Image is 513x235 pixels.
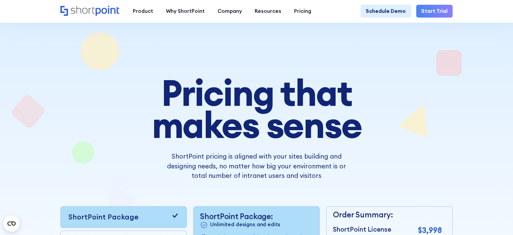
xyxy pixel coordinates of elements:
a: Company [211,5,248,18]
p: ShortPoint License [333,225,391,234]
a: Product [126,5,160,18]
div: Product [133,7,153,15]
a: Pricing [288,5,318,18]
button: Open CMP widget [3,215,20,232]
div: Why ShortPoint [166,7,205,15]
a: Home [60,6,120,17]
div: Company [218,7,242,15]
a: Why ShortPoint [160,5,211,18]
p: ShortPoint Package: [200,212,313,221]
p: ShortPoint Package [68,212,139,222]
h1: Pricing that makes sense [112,77,401,141]
p: ShortPoint pricing is aligned with your sites building and designing needs, no matter how big you... [160,151,352,181]
div: Pricing [294,7,311,15]
div: Resources [255,7,281,15]
p: Order Summary: [333,209,442,220]
iframe: Chat Widget [479,203,513,235]
a: Resources [248,5,288,18]
p: Unlimited designs and edits [210,221,280,229]
a: Schedule Demo [361,5,411,18]
a: Start Trial [416,5,453,18]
